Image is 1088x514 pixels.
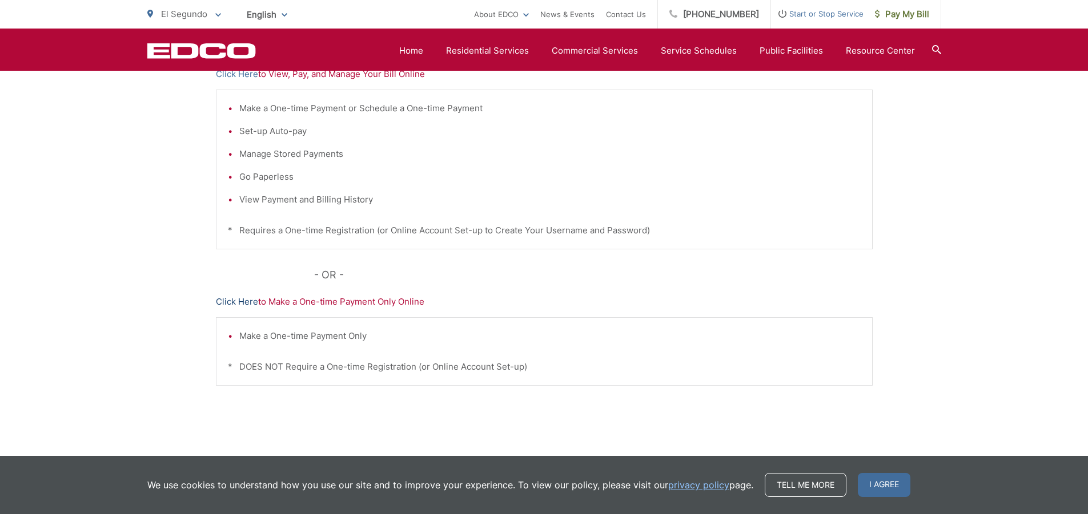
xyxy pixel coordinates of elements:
[239,193,861,207] li: View Payment and Billing History
[760,44,823,58] a: Public Facilities
[161,9,207,19] span: El Segundo
[216,295,258,309] a: Click Here
[765,473,846,497] a: Tell me more
[228,360,861,374] p: * DOES NOT Require a One-time Registration (or Online Account Set-up)
[239,147,861,161] li: Manage Stored Payments
[239,124,861,138] li: Set-up Auto-pay
[147,43,256,59] a: EDCD logo. Return to the homepage.
[147,478,753,492] p: We use cookies to understand how you use our site and to improve your experience. To view our pol...
[846,44,915,58] a: Resource Center
[540,7,595,21] a: News & Events
[314,266,873,284] p: - OR -
[552,44,638,58] a: Commercial Services
[399,44,423,58] a: Home
[474,7,529,21] a: About EDCO
[228,224,861,237] p: * Requires a One-time Registration (or Online Account Set-up to Create Your Username and Password)
[239,102,861,115] li: Make a One-time Payment or Schedule a One-time Payment
[606,7,646,21] a: Contact Us
[216,67,258,81] a: Click Here
[668,478,729,492] a: privacy policy
[858,473,910,497] span: I agree
[216,295,873,309] p: to Make a One-time Payment Only Online
[239,329,861,343] li: Make a One-time Payment Only
[239,170,861,184] li: Go Paperless
[238,5,296,25] span: English
[661,44,737,58] a: Service Schedules
[446,44,529,58] a: Residential Services
[216,67,873,81] p: to View, Pay, and Manage Your Bill Online
[875,7,929,21] span: Pay My Bill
